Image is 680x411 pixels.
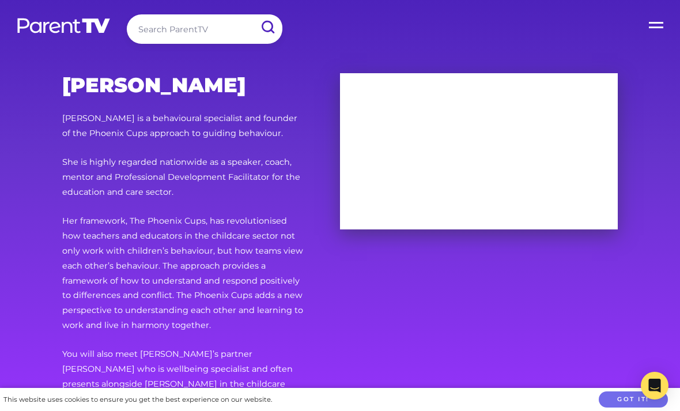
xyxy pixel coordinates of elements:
img: parenttv-logo-white.4c85aaf.svg [16,17,111,34]
button: Got it! [599,391,668,408]
h2: [PERSON_NAME] [62,73,303,97]
input: Search ParentTV [127,14,282,44]
div: Open Intercom Messenger [641,372,668,399]
input: Submit [252,14,282,40]
p: She is highly regarded nationwide as a speaker, coach, mentor and Professional Development Facili... [62,155,303,200]
p: Her framework, The Phoenix Cups, has revolutionised how teachers and educators in the childcare s... [62,214,303,333]
div: This website uses cookies to ensure you get the best experience on our website. [3,394,272,406]
p: [PERSON_NAME] is a behavioural specialist and founder of the Phoenix Cups approach to guiding beh... [62,111,303,141]
p: You will also meet [PERSON_NAME]’s partner [PERSON_NAME] who is wellbeing specialist and often pr... [62,347,303,407]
